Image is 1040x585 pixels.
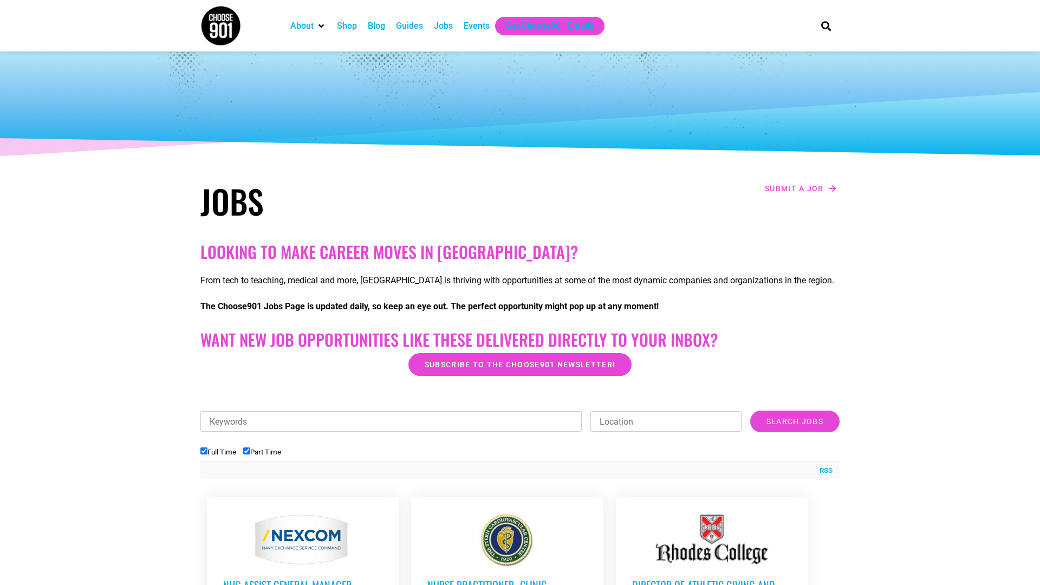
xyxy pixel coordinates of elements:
nav: Main nav [285,17,803,35]
label: Part Time [243,448,281,456]
h2: Want New Job Opportunities like these Delivered Directly to your Inbox? [200,330,840,349]
p: From tech to teaching, medical and more, [GEOGRAPHIC_DATA] is thriving with opportunities at some... [200,274,840,287]
input: Search Jobs [750,411,840,432]
a: About [290,19,314,32]
input: Full Time [200,447,207,454]
h2: Looking to make career moves in [GEOGRAPHIC_DATA]? [200,242,840,262]
a: Jobs [434,19,453,32]
input: Part Time [243,447,250,454]
label: Full Time [200,448,236,456]
a: Get Choose901 Emails [506,19,594,32]
a: Shop [337,19,357,32]
strong: The Choose901 Jobs Page is updated daily, so keep an eye out. The perfect opportunity might pop u... [200,301,659,311]
span: Submit a job [765,185,824,192]
input: Location [590,411,742,432]
a: Events [464,19,490,32]
a: Guides [396,19,423,32]
div: About [285,17,331,35]
a: Subscribe to the Choose901 newsletter! [408,353,632,376]
input: Keywords [200,411,582,432]
a: Submit a job [762,181,840,196]
div: Search [817,17,835,35]
a: Blog [368,19,385,32]
h1: Jobs [200,181,515,220]
span: Subscribe to the Choose901 newsletter! [425,361,615,368]
a: RSS [814,465,833,476]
